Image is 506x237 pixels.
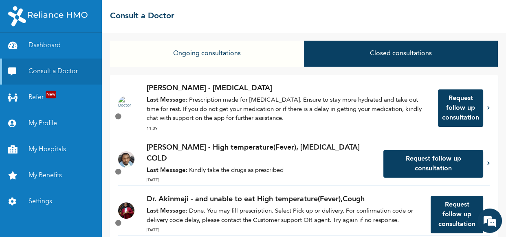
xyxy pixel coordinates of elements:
p: 11:39 [147,126,430,132]
span: Conversation [4,210,80,216]
button: Request follow up consultation [438,89,483,127]
img: RelianceHMO's Logo [8,6,88,26]
button: Request follow up consultation [431,196,483,233]
img: Doctor [118,202,134,219]
button: Request follow up consultation [383,150,483,178]
button: Closed consultations [304,41,498,67]
p: [DATE] [147,177,375,183]
button: Ongoing consultations [110,41,304,67]
div: Chat with us now [42,46,137,56]
strong: Last Message: [147,97,187,103]
span: New [46,91,56,98]
img: Doctor [118,96,134,112]
p: [DATE] [147,227,422,233]
div: FAQs [80,196,156,221]
span: We're online! [47,75,112,157]
strong: Last Message: [147,208,187,214]
strong: Last Message: [147,167,187,174]
p: Done. You may fill prescription. Select Pick up or delivery. For confirmation code or delivery co... [147,207,422,225]
p: [PERSON_NAME] - [MEDICAL_DATA] [147,83,430,94]
textarea: Type your message and hit 'Enter' [4,167,155,196]
p: Prescription made for [MEDICAL_DATA]. Ensure to stay more hydrated and take out time for rest. If... [147,96,430,124]
div: Minimize live chat window [134,4,153,24]
p: Kindly take the drugs as prescribed [147,166,375,176]
p: Dr. Akinmeji - and unable to eat High temperature(Fever),Cough [147,194,422,205]
p: [PERSON_NAME] - High temperature(Fever), [MEDICAL_DATA] COLD [147,142,375,164]
img: d_794563401_company_1708531726252_794563401 [15,41,33,61]
h2: Consult a Doctor [110,10,174,22]
img: Doctor [118,151,134,167]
